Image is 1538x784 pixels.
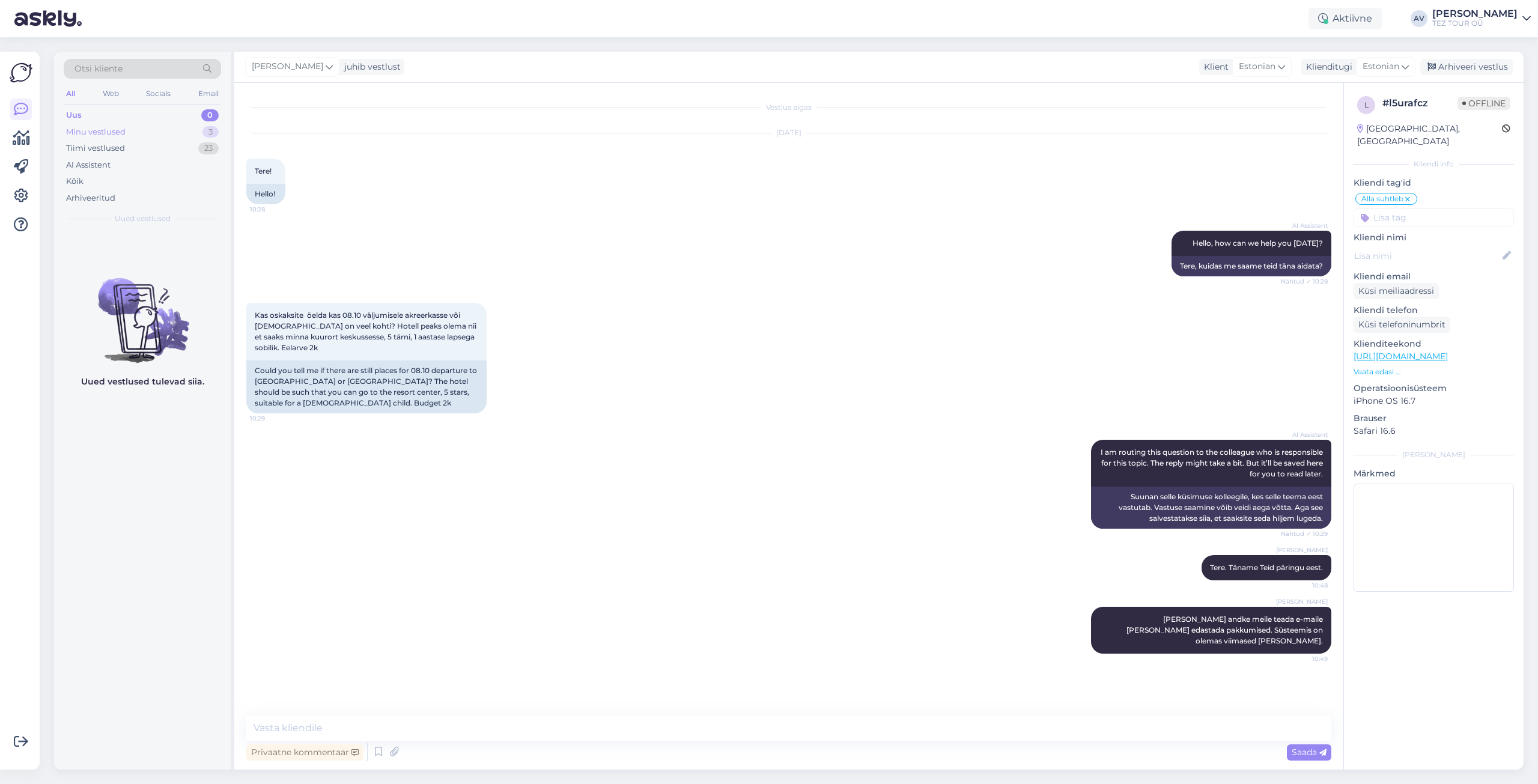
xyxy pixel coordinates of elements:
div: Web [100,86,121,102]
span: Alla suhtleb [1361,195,1403,202]
div: juhib vestlust [339,61,401,73]
span: Kas oskaksite öelda kas 08.10 väljumisele akreerkasse või [DEMOGRAPHIC_DATA] on veel kohti? Hotel... [255,311,478,352]
div: [GEOGRAPHIC_DATA], [GEOGRAPHIC_DATA] [1357,123,1502,148]
span: 10:29 [250,414,295,423]
div: 3 [202,126,219,138]
span: Tere! [255,166,272,175]
a: [PERSON_NAME]TEZ TOUR OÜ [1432,9,1531,28]
div: Küsi telefoninumbrit [1354,317,1450,333]
div: Kõik [66,175,84,187]
p: Märkmed [1354,467,1514,480]
span: Offline [1457,97,1510,110]
p: Kliendi telefon [1354,304,1514,317]
span: Otsi kliente [74,62,123,75]
div: AV [1411,10,1427,27]
div: Tere, kuidas me saame teid täna aidata? [1172,256,1331,276]
div: TEZ TOUR OÜ [1432,19,1518,28]
div: [PERSON_NAME] [1354,449,1514,460]
span: Estonian [1239,60,1275,73]
p: Vaata edasi ... [1354,366,1514,377]
div: All [64,86,78,102]
div: [DATE] [246,127,1331,138]
span: Saada [1292,747,1327,758]
span: 10:48 [1283,581,1328,590]
div: Aktiivne [1309,8,1382,29]
div: 0 [201,109,219,121]
span: Hello, how can we help you [DATE]? [1193,239,1323,248]
div: Küsi meiliaadressi [1354,283,1439,299]
a: [URL][DOMAIN_NAME] [1354,351,1448,362]
div: 23 [198,142,219,154]
p: Safari 16.6 [1354,425,1514,437]
p: Uued vestlused tulevad siia. [81,375,204,388]
div: Socials [144,86,173,102]
div: Klient [1199,61,1229,73]
p: Brauser [1354,412,1514,425]
div: Suunan selle küsimuse kolleegile, kes selle teema eest vastutab. Vastuse saamine võib veidi aega ... [1091,487,1331,529]
span: Tere. Täname Teid päringu eest. [1210,563,1323,572]
span: Estonian [1363,60,1399,73]
div: Email [196,86,221,102]
span: [PERSON_NAME] [252,60,323,73]
img: No chats [54,257,231,365]
p: Klienditeekond [1354,338,1514,350]
span: I am routing this question to the colleague who is responsible for this topic. The reply might ta... [1101,448,1325,478]
div: Hello! [246,184,285,204]
p: iPhone OS 16.7 [1354,395,1514,407]
span: [PERSON_NAME] andke meile teada e-maile [PERSON_NAME] edastada pakkumised. Süsteemis on olemas vi... [1126,615,1325,645]
span: [PERSON_NAME] [1276,545,1328,555]
input: Lisa tag [1354,208,1514,226]
span: [PERSON_NAME] [1276,597,1328,606]
div: [PERSON_NAME] [1432,9,1518,19]
p: Operatsioonisüsteem [1354,382,1514,395]
div: Privaatne kommentaar [246,744,363,761]
span: AI Assistent [1283,430,1328,439]
input: Lisa nimi [1354,249,1500,263]
div: Arhiveeri vestlus [1420,59,1513,75]
span: Uued vestlused [115,213,171,224]
div: Vestlus algas [246,102,1331,113]
span: l [1364,100,1369,109]
p: Kliendi email [1354,270,1514,283]
p: Kliendi tag'id [1354,177,1514,189]
div: Uus [66,109,82,121]
span: Nähtud ✓ 10:28 [1281,277,1328,286]
span: AI Assistent [1283,221,1328,230]
div: Arhiveeritud [66,192,115,204]
span: Nähtud ✓ 10:29 [1281,529,1328,538]
div: # l5urafcz [1382,96,1457,111]
div: Minu vestlused [66,126,126,138]
div: Could you tell me if there are still places for 08.10 departure to [GEOGRAPHIC_DATA] or [GEOGRAPH... [246,360,487,413]
p: Kliendi nimi [1354,231,1514,244]
img: Askly Logo [10,61,32,84]
div: Tiimi vestlused [66,142,125,154]
span: 10:28 [250,205,295,214]
div: Kliendi info [1354,159,1514,169]
span: 10:49 [1283,654,1328,663]
div: AI Assistent [66,159,111,171]
div: Klienditugi [1301,61,1352,73]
